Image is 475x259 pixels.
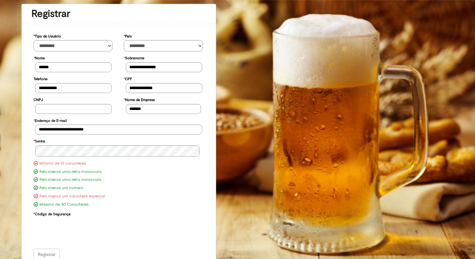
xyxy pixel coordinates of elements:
[39,169,102,175] label: Pelo menos uma letra maiúscula.
[39,202,89,207] label: Máximo de 40 Caracteres.
[34,53,45,62] label: Nome
[34,94,43,104] label: CNPJ
[35,218,136,244] iframe: reCAPTCHA
[39,194,105,199] label: Pelo menos um caractere especial.
[34,31,61,40] label: Tipo de Usuário
[124,31,132,40] label: País
[39,185,84,191] label: Pelo menos um número.
[39,177,102,182] label: Pelo menos uma letra minúscula.
[124,53,144,62] label: Sobrenome
[34,74,47,83] label: Telefone
[34,136,45,145] label: Senha
[124,94,155,104] label: Nome da Empresa
[34,209,71,218] label: Código de Segurança
[124,74,132,83] label: CPF
[39,161,87,166] label: Mínimo de 10 caracteres.
[34,115,67,125] label: Endereço de E-mail
[32,8,206,19] h1: Registrar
